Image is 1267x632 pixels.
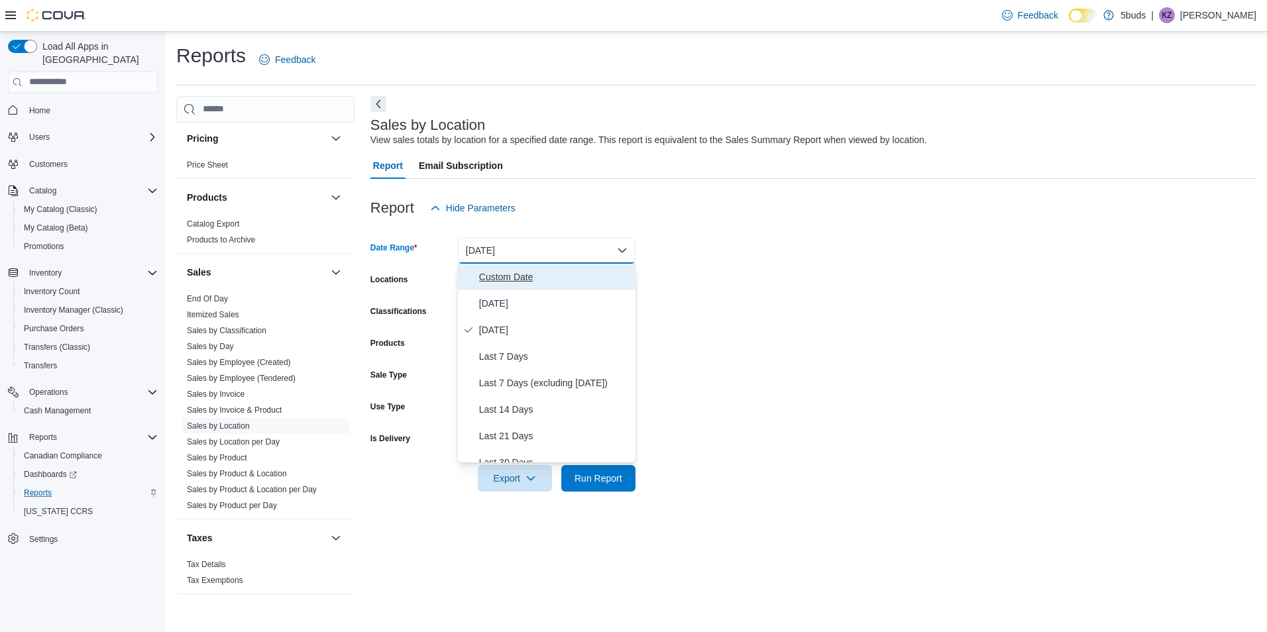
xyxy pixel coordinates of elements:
span: Cash Management [24,405,91,416]
span: Last 7 Days [479,348,630,364]
span: Operations [29,387,68,397]
button: Users [3,128,163,146]
a: Promotions [19,238,70,254]
a: Transfers (Classic) [19,339,95,355]
a: Sales by Location [187,421,250,431]
a: Feedback [254,46,321,73]
span: Reports [24,429,158,445]
span: My Catalog (Beta) [19,220,158,236]
a: Sales by Invoice [187,390,245,399]
span: Hide Parameters [446,201,516,215]
button: Reports [24,429,62,445]
span: Sales by Invoice & Product [187,405,282,415]
a: Dashboards [13,465,163,484]
button: Taxes [328,530,344,546]
span: Settings [29,534,58,545]
span: Last 7 Days (excluding [DATE]) [479,375,630,391]
label: Products [370,338,405,348]
span: Sales by Product [187,452,247,463]
button: Pricing [187,132,325,145]
div: Keith Ziemann [1159,7,1175,23]
a: [US_STATE] CCRS [19,503,98,519]
span: Catalog [24,183,158,199]
label: Classifications [370,306,427,317]
span: Purchase Orders [19,321,158,337]
h3: Report [370,200,414,216]
span: Dashboards [24,469,77,480]
button: Export [478,465,552,492]
span: Transfers (Classic) [19,339,158,355]
label: Use Type [370,401,405,412]
a: Products to Archive [187,235,255,244]
a: Reports [19,485,57,501]
h3: Pricing [187,132,218,145]
span: My Catalog (Beta) [24,223,88,233]
span: My Catalog (Classic) [24,204,97,215]
span: Sales by Employee (Created) [187,357,291,368]
button: Inventory [3,264,163,282]
div: View sales totals by location for a specified date range. This report is equivalent to the Sales ... [370,133,927,147]
p: | [1151,7,1154,23]
span: Custom Date [479,269,630,285]
button: Purchase Orders [13,319,163,338]
span: Feedback [1018,9,1058,22]
a: Inventory Manager (Classic) [19,302,129,318]
a: End Of Day [187,294,228,303]
span: Tax Details [187,559,226,570]
a: Sales by Product & Location per Day [187,485,317,494]
span: Users [24,129,158,145]
span: Tax Exemptions [187,575,243,586]
a: Sales by Day [187,342,234,351]
h1: Reports [176,42,246,69]
span: Reports [19,485,158,501]
div: Taxes [176,556,355,594]
nav: Complex example [8,95,158,583]
span: Sales by Classification [187,325,266,336]
button: Settings [3,529,163,548]
a: Transfers [19,358,62,374]
button: Reports [13,484,163,502]
button: Catalog [3,182,163,200]
div: Select listbox [458,264,635,462]
a: Home [24,103,56,119]
button: Inventory [24,265,67,281]
span: Sales by Employee (Tendered) [187,373,296,384]
span: Sales by Product & Location per Day [187,484,317,495]
span: Last 21 Days [479,428,630,444]
a: Catalog Export [187,219,239,229]
span: Washington CCRS [19,503,158,519]
a: Inventory Count [19,284,85,299]
a: Dashboards [19,466,82,482]
label: Is Delivery [370,433,410,444]
button: Next [370,96,386,112]
button: Transfers [13,356,163,375]
span: Itemized Sales [187,309,239,320]
p: 5buds [1121,7,1146,23]
span: Canadian Compliance [24,450,102,461]
a: Sales by Product per Day [187,501,277,510]
button: Run Report [561,465,635,492]
span: Settings [24,530,158,547]
span: Customers [24,156,158,172]
button: Promotions [13,237,163,256]
a: Sales by Location per Day [187,437,280,447]
span: Sales by Day [187,341,234,352]
span: Catalog [29,185,56,196]
button: Catalog [24,183,62,199]
span: [DATE] [479,322,630,338]
button: My Catalog (Classic) [13,200,163,219]
a: My Catalog (Classic) [19,201,103,217]
h3: Products [187,191,227,204]
a: Purchase Orders [19,321,89,337]
div: Sales [176,291,355,519]
button: [US_STATE] CCRS [13,502,163,521]
a: Price Sheet [187,160,228,170]
span: Last 14 Days [479,401,630,417]
a: Sales by Classification [187,326,266,335]
label: Locations [370,274,408,285]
